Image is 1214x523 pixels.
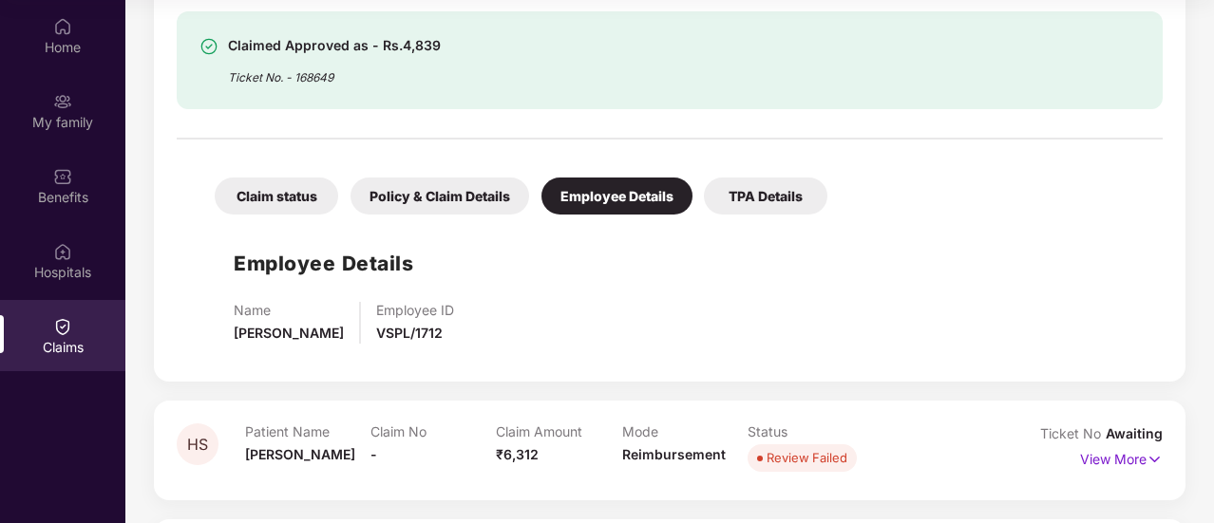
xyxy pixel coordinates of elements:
div: Claim status [215,177,338,215]
p: Status [748,423,873,439]
div: Claimed Approved as - Rs.4,839 [228,34,441,57]
div: Employee Details [541,177,692,215]
span: Reimbursement [622,446,726,462]
img: svg+xml;base64,PHN2ZyBpZD0iSG9tZSIgeG1sbnM9Imh0dHA6Ly93d3cudzMub3JnLzIwMDAvc3ZnIiB3aWR0aD0iMjAiIG... [53,17,72,36]
p: Name [234,302,344,318]
div: Policy & Claim Details [351,177,529,215]
span: ₹6,312 [496,446,539,462]
h1: Employee Details [234,248,413,279]
span: Ticket No [1040,425,1106,441]
span: - [370,446,377,462]
img: svg+xml;base64,PHN2ZyB3aWR0aD0iMjAiIGhlaWdodD0iMjAiIHZpZXdCb3g9IjAgMCAyMCAyMCIgZmlsbD0ibm9uZSIgeG... [53,92,72,111]
p: View More [1080,444,1163,470]
img: svg+xml;base64,PHN2ZyBpZD0iU3VjY2Vzcy0zMngzMiIgeG1sbnM9Imh0dHA6Ly93d3cudzMub3JnLzIwMDAvc3ZnIiB3aW... [199,37,218,56]
img: svg+xml;base64,PHN2ZyBpZD0iSG9zcGl0YWxzIiB4bWxucz0iaHR0cDovL3d3dy53My5vcmcvMjAwMC9zdmciIHdpZHRoPS... [53,242,72,261]
span: HS [187,437,208,453]
span: VSPL/1712 [376,325,443,341]
p: Patient Name [245,423,370,439]
p: Employee ID [376,302,454,318]
div: Review Failed [767,448,847,467]
div: Ticket No. - 168649 [228,57,441,86]
p: Claim No [370,423,496,439]
p: Claim Amount [496,423,621,439]
span: Awaiting [1106,425,1163,441]
img: svg+xml;base64,PHN2ZyB4bWxucz0iaHR0cDovL3d3dy53My5vcmcvMjAwMC9zdmciIHdpZHRoPSIxNyIgaGVpZ2h0PSIxNy... [1147,449,1163,470]
span: [PERSON_NAME] [234,325,344,341]
p: Mode [622,423,748,439]
span: [PERSON_NAME] [245,446,355,462]
div: TPA Details [704,177,827,215]
img: svg+xml;base64,PHN2ZyBpZD0iQ2xhaW0iIHhtbG5zPSJodHRwOi8vd3d3LnczLm9yZy8yMDAwL3N2ZyIgd2lkdGg9IjIwIi... [53,317,72,336]
img: svg+xml;base64,PHN2ZyBpZD0iQmVuZWZpdHMiIHhtbG5zPSJodHRwOi8vd3d3LnczLm9yZy8yMDAwL3N2ZyIgd2lkdGg9Ij... [53,167,72,186]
